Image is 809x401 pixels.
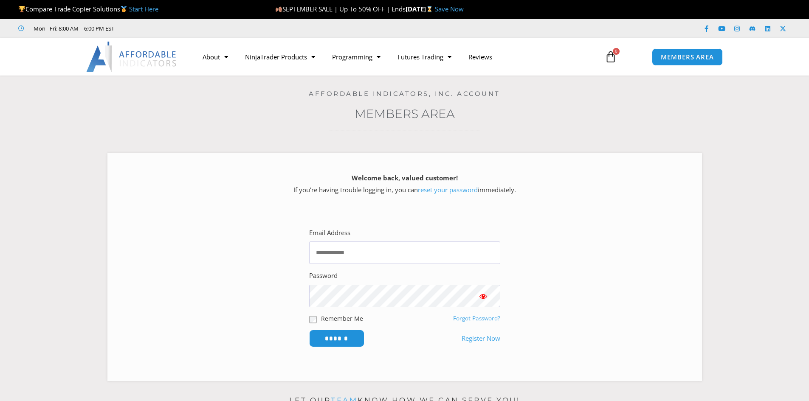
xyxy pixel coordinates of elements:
[406,5,435,13] strong: [DATE]
[426,6,433,12] img: ⌛
[389,47,460,67] a: Futures Trading
[462,333,500,345] a: Register Now
[86,42,178,72] img: LogoAI | Affordable Indicators – NinjaTrader
[194,47,595,67] nav: Menu
[194,47,237,67] a: About
[652,48,723,66] a: MEMBERS AREA
[309,227,350,239] label: Email Address
[613,48,620,55] span: 0
[19,6,25,12] img: 🏆
[237,47,324,67] a: NinjaTrader Products
[352,174,458,182] strong: Welcome back, valued customer!
[31,23,114,34] span: Mon - Fri: 8:00 AM – 6:00 PM EST
[460,47,501,67] a: Reviews
[276,6,282,12] img: 🍂
[122,172,687,196] p: If you’re having trouble logging in, you can immediately.
[355,107,455,121] a: Members Area
[466,285,500,307] button: Show password
[418,185,478,194] a: reset your password
[129,5,158,13] a: Start Here
[309,270,338,282] label: Password
[18,5,158,13] span: Compare Trade Copier Solutions
[592,45,629,69] a: 0
[309,90,500,98] a: Affordable Indicators, Inc. Account
[453,314,500,322] a: Forgot Password?
[321,314,363,323] label: Remember Me
[121,6,127,12] img: 🥇
[324,47,389,67] a: Programming
[661,54,714,60] span: MEMBERS AREA
[275,5,406,13] span: SEPTEMBER SALE | Up To 50% OFF | Ends
[126,24,254,33] iframe: Customer reviews powered by Trustpilot
[435,5,464,13] a: Save Now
